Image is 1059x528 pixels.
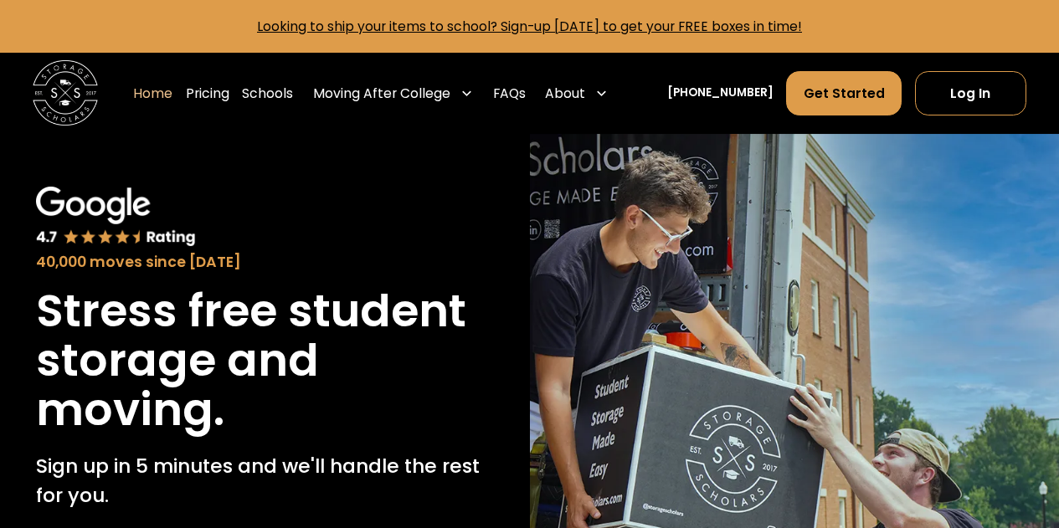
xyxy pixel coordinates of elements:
div: Moving After College [313,84,450,103]
a: Pricing [186,70,229,116]
a: Looking to ship your items to school? Sign-up [DATE] to get your FREE boxes in time! [257,18,802,35]
a: Schools [242,70,293,116]
a: Get Started [786,71,902,115]
img: Google 4.7 star rating [36,187,197,248]
a: Log In [915,71,1026,115]
div: 40,000 moves since [DATE] [36,251,494,273]
div: About [538,70,614,116]
a: Home [133,70,172,116]
a: FAQs [493,70,526,116]
img: Storage Scholars main logo [33,60,98,126]
div: About [545,84,585,103]
a: home [33,60,98,126]
h1: Stress free student storage and moving. [36,286,494,434]
a: [PHONE_NUMBER] [667,85,774,102]
p: Sign up in 5 minutes and we'll handle the rest for you. [36,451,494,510]
div: Moving After College [306,70,480,116]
